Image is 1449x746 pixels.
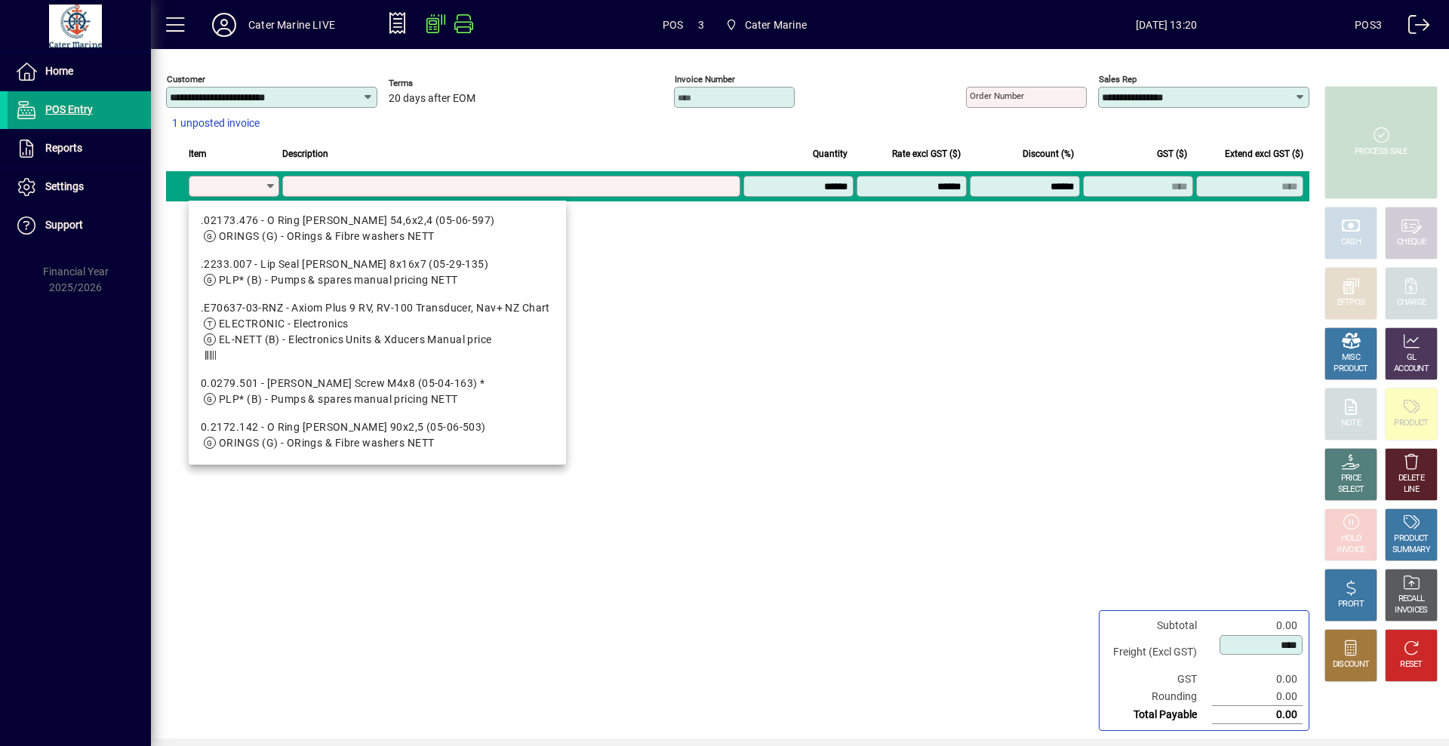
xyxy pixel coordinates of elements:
[1341,237,1361,248] div: CASH
[1397,237,1426,248] div: CHEQUE
[189,413,566,457] mat-option: 0.2172.142 - O Ring Johnson 90x2,5 (05-06-503)
[1400,659,1423,671] div: RESET
[219,230,435,242] span: ORINGS (G) - ORings & Fibre washers NETT
[1407,352,1417,364] div: GL
[813,146,848,162] span: Quantity
[1404,484,1419,496] div: LINE
[1341,418,1361,429] div: NOTE
[1106,634,1212,671] td: Freight (Excl GST)
[219,318,349,330] span: ELECTRONIC - Electronics
[1394,533,1428,545] div: PRODUCT
[201,419,554,435] div: 0.2172.142 - O Ring [PERSON_NAME] 90x2,5 (05-06-503)
[1397,297,1426,309] div: CHARGE
[219,274,458,286] span: PLP* (B) - Pumps & spares manual pricing NETT
[1398,594,1425,605] div: RECALL
[201,256,554,272] div: .2233.007 - Lip Seal [PERSON_NAME] 8x16x7 (05-29-135)
[1341,533,1361,545] div: HOLD
[1355,146,1407,158] div: PROCESS SALE
[1355,13,1382,37] div: POS3
[201,463,554,479] div: 0.2230.015 - [PERSON_NAME] V-ring ([PHONE_NUMBER]
[201,300,554,316] div: .E70637-03-RNZ - Axiom Plus 9 RV, RV-100 Transducer, Nav+ NZ Chart
[1395,605,1427,616] div: INVOICES
[8,53,151,91] a: Home
[978,13,1355,37] span: [DATE] 13:20
[1338,484,1364,496] div: SELECT
[1333,659,1369,671] div: DISCOUNT
[1106,688,1212,706] td: Rounding
[189,370,566,413] mat-option: 0.0279.501 - Johnson Screw M4x8 (05-04-163) *
[1212,671,1303,688] td: 0.00
[1157,146,1187,162] span: GST ($)
[45,180,84,192] span: Settings
[45,103,93,115] span: POS Entry
[1338,599,1364,610] div: PROFIT
[8,168,151,206] a: Settings
[248,13,335,37] div: Cater Marine LIVE
[219,437,435,449] span: ORINGS (G) - ORings & Fibre washers NETT
[201,376,554,391] div: 0.0279.501 - [PERSON_NAME] Screw M4x8 (05-04-163) *
[675,74,735,84] mat-label: Invoice number
[8,207,151,244] a: Support
[970,91,1024,101] mat-label: Order number
[45,65,73,77] span: Home
[1225,146,1303,162] span: Extend excl GST ($)
[201,213,554,229] div: .02173.476 - O Ring [PERSON_NAME] 54,6x2,4 (05-06-597)
[1398,473,1424,484] div: DELETE
[719,11,813,38] span: Cater Marine
[1397,3,1430,52] a: Logout
[1106,671,1212,688] td: GST
[172,115,260,131] span: 1 unposted invoice
[189,250,566,294] mat-option: .2233.007 - Lip Seal Johnson 8x16x7 (05-29-135)
[200,11,248,38] button: Profile
[45,219,83,231] span: Support
[389,93,475,105] span: 20 days after EOM
[189,294,566,370] mat-option: .E70637-03-RNZ - Axiom Plus 9 RV, RV-100 Transducer, Nav+ NZ Chart
[1334,364,1367,375] div: PRODUCT
[1342,352,1360,364] div: MISC
[389,78,479,88] span: Terms
[745,13,807,37] span: Cater Marine
[1394,418,1428,429] div: PRODUCT
[8,130,151,167] a: Reports
[698,13,704,37] span: 3
[1337,545,1364,556] div: INVOICE
[166,110,266,137] button: 1 unposted invoice
[663,13,684,37] span: POS
[282,146,328,162] span: Description
[1212,706,1303,724] td: 0.00
[189,146,207,162] span: Item
[1394,364,1429,375] div: ACCOUNT
[189,457,566,501] mat-option: 0.2230.015 - Johnson V-ring (05-19-503
[1212,617,1303,634] td: 0.00
[1106,617,1212,634] td: Subtotal
[219,333,492,345] span: EL-NETT (B) - Electronics Units & Xducers Manual price
[1341,473,1361,484] div: PRICE
[167,74,205,84] mat-label: Customer
[189,207,566,250] mat-option: .02173.476 - O Ring Johnson 54,6x2,4 (05-06-597)
[1023,146,1074,162] span: Discount (%)
[219,393,458,405] span: PLP* (B) - Pumps & spares manual pricing NETT
[1212,688,1303,706] td: 0.00
[1099,74,1137,84] mat-label: Sales rep
[1106,706,1212,724] td: Total Payable
[1392,545,1430,556] div: SUMMARY
[892,146,961,162] span: Rate excl GST ($)
[1337,297,1365,309] div: EFTPOS
[45,142,82,154] span: Reports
